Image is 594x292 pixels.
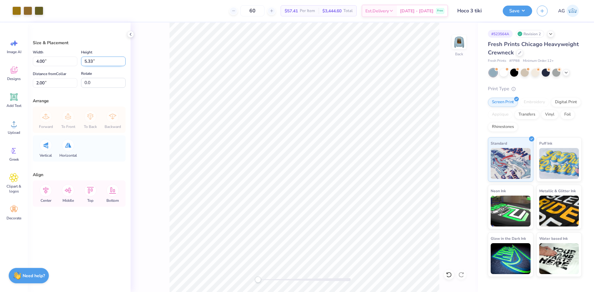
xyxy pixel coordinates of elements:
[33,98,126,104] div: Arrange
[62,198,74,203] span: Middle
[491,140,507,146] span: Standard
[7,49,21,54] span: Image AI
[523,58,554,64] span: Minimum Order: 12 +
[4,184,24,194] span: Clipart & logos
[539,148,579,179] img: Puff Ink
[551,98,581,107] div: Digital Print
[81,49,92,56] label: Height
[7,76,21,81] span: Designs
[516,30,544,38] div: Revision 2
[488,122,518,132] div: Rhinestones
[520,98,549,107] div: Embroidery
[33,171,126,178] div: Align
[491,188,506,194] span: Neon Ink
[453,5,498,17] input: Untitled Design
[59,153,77,158] span: Horizontal
[6,216,21,221] span: Decorate
[8,130,20,135] span: Upload
[343,8,353,14] span: Total
[488,98,518,107] div: Screen Print
[558,7,565,15] span: AG
[81,70,92,77] label: Rotate
[6,103,21,108] span: Add Text
[491,243,531,274] img: Glow in the Dark Ink
[106,198,119,203] span: Bottom
[488,110,513,119] div: Applique
[539,196,579,226] img: Metallic & Glitter Ink
[33,70,66,78] label: Distance from Collar
[539,188,576,194] span: Metallic & Glitter Ink
[541,110,558,119] div: Vinyl
[560,110,575,119] div: Foil
[566,5,579,17] img: Aljosh Eyron Garcia
[455,51,463,57] div: Back
[285,8,298,14] span: $57.41
[365,8,389,14] span: Est. Delivery
[539,235,568,242] span: Water based Ink
[240,5,265,16] input: – –
[539,140,552,146] span: Puff Ink
[453,36,465,48] img: Back
[488,40,579,56] span: Fresh Prints Chicago Heavyweight Crewneck
[437,9,443,13] span: Free
[9,157,19,162] span: Greek
[514,110,539,119] div: Transfers
[300,8,315,14] span: Per Item
[555,5,582,17] a: AG
[87,198,93,203] span: Top
[503,6,532,16] button: Save
[33,40,126,46] div: Size & Placement
[488,30,513,38] div: # 523564A
[491,235,526,242] span: Glow in the Dark Ink
[322,8,342,14] span: $3,444.60
[491,148,531,179] img: Standard
[33,49,43,56] label: Width
[491,196,531,226] img: Neon Ink
[488,58,506,64] span: Fresh Prints
[23,273,45,279] strong: Need help?
[40,153,52,158] span: Vertical
[255,277,261,283] div: Accessibility label
[509,58,520,64] span: # FP88
[539,243,579,274] img: Water based Ink
[488,85,582,92] div: Print Type
[41,198,51,203] span: Center
[400,8,433,14] span: [DATE] - [DATE]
